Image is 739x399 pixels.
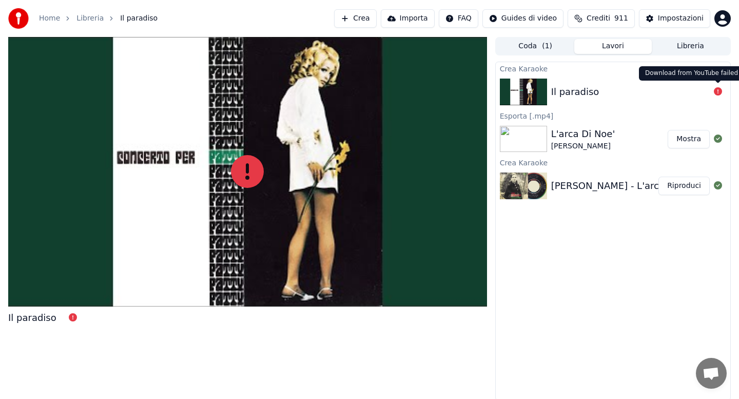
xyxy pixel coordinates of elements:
[39,13,60,24] a: Home
[482,9,563,28] button: Guides di video
[439,9,478,28] button: FAQ
[639,9,710,28] button: Impostazioni
[551,127,615,141] div: L'arca Di Noe'
[614,13,628,24] span: 911
[8,311,56,325] div: Il paradiso
[551,141,615,151] div: [PERSON_NAME]
[658,177,710,195] button: Riproduci
[658,13,704,24] div: Impostazioni
[76,13,104,24] a: Libreria
[574,39,652,54] button: Lavori
[551,179,701,193] div: [PERSON_NAME] - L'arca Di Noe'
[551,85,599,99] div: Il paradiso
[668,130,710,148] button: Mostra
[542,41,552,51] span: ( 1 )
[496,156,730,168] div: Crea Karaoke
[696,358,727,389] div: Aprire la chat
[568,9,635,28] button: Crediti911
[496,62,730,74] div: Crea Karaoke
[497,39,574,54] button: Coda
[587,13,610,24] span: Crediti
[652,39,729,54] button: Libreria
[8,8,29,29] img: youka
[381,9,435,28] button: Importa
[39,13,158,24] nav: breadcrumb
[496,109,730,122] div: Esporta [.mp4]
[120,13,158,24] span: Il paradiso
[334,9,376,28] button: Crea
